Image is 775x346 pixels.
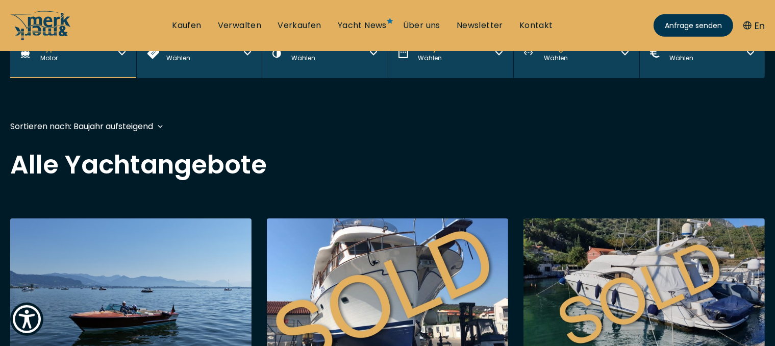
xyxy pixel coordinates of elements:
[513,28,639,78] button: LängeWählen
[338,20,387,31] a: Yacht News
[457,20,503,31] a: Newsletter
[670,54,694,63] div: Wählen
[10,120,153,133] div: Sortieren nach: Baujahr aufsteigend
[291,54,326,63] div: Wählen
[40,54,58,62] span: Motor
[654,14,733,37] a: Anfrage senden
[172,20,201,31] a: Kaufen
[743,19,765,33] button: En
[544,54,569,63] div: Wählen
[639,28,765,78] button: PreisWählen
[403,20,440,31] a: Über uns
[218,20,262,31] a: Verwalten
[10,303,43,336] button: Show Accessibility Preferences
[262,28,388,78] button: ZustandWählen
[10,28,136,78] button: TypMotor
[418,54,451,63] div: Wählen
[388,28,514,78] button: BaujahrWählen
[278,20,321,31] a: Verkaufen
[519,20,553,31] a: Kontakt
[167,54,192,63] div: Wählen
[10,152,765,178] h2: Alle Yachtangebote
[136,28,262,78] button: BrandWählen
[665,20,722,31] span: Anfrage senden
